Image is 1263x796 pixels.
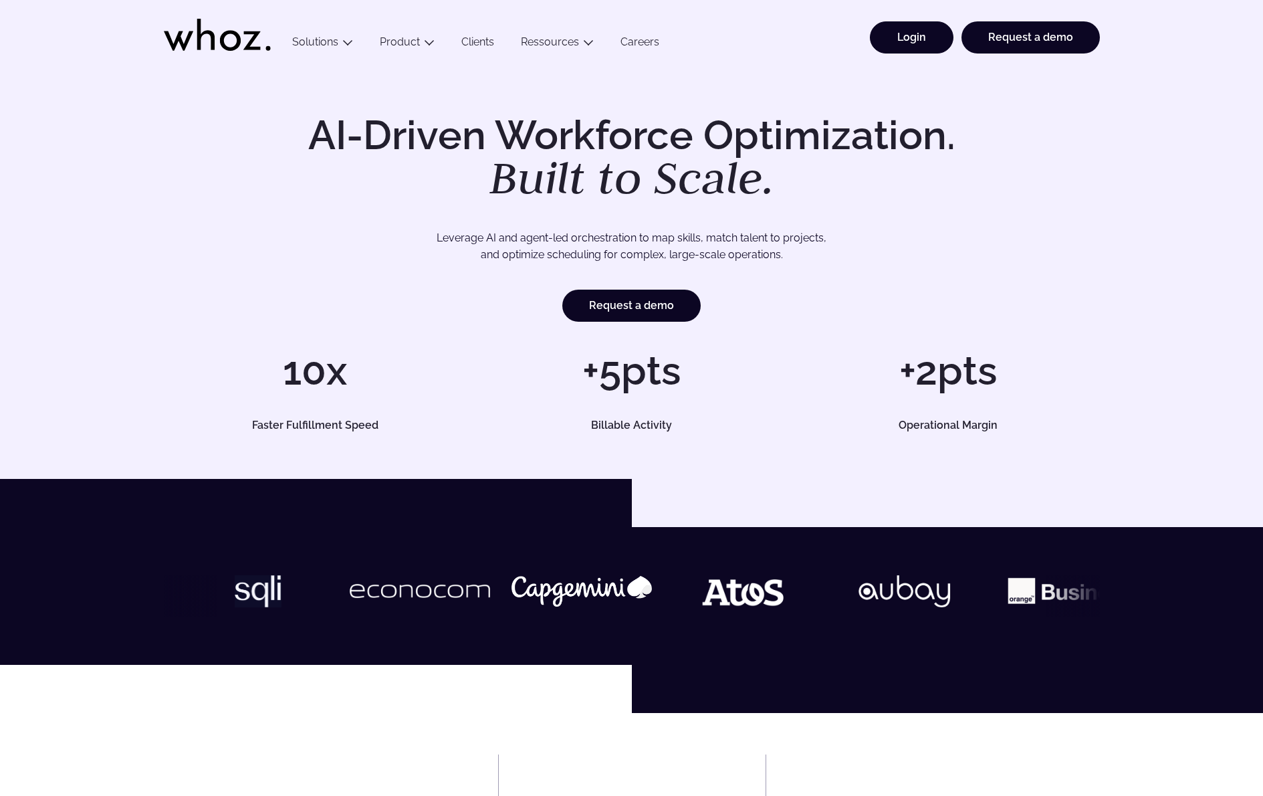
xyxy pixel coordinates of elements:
[279,35,366,54] button: Solutions
[870,21,953,54] a: Login
[1175,708,1244,777] iframe: Chatbot
[812,420,1084,431] h5: Operational Margin
[211,229,1053,264] p: Leverage AI and agent-led orchestration to map skills, match talent to projects, and optimize sch...
[290,115,974,201] h1: AI-Driven Workforce Optimization.
[448,35,507,54] a: Clients
[521,35,579,48] a: Ressources
[495,420,768,431] h5: Billable Activity
[366,35,448,54] button: Product
[796,351,1099,391] h1: +2pts
[489,148,774,207] em: Built to Scale.
[961,21,1100,54] a: Request a demo
[179,420,451,431] h5: Faster Fulfillment Speed
[562,290,701,322] a: Request a demo
[380,35,420,48] a: Product
[480,351,783,391] h1: +5pts
[164,351,467,391] h1: 10x
[507,35,607,54] button: Ressources
[607,35,673,54] a: Careers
